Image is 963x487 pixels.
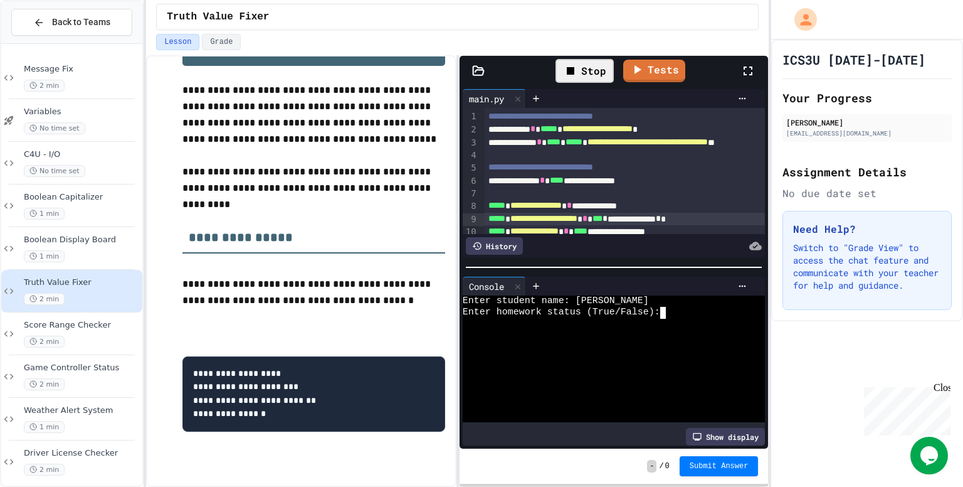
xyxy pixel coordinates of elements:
[793,222,941,237] h3: Need Help?
[11,9,132,36] button: Back to Teams
[463,149,478,162] div: 4
[52,16,110,29] span: Back to Teams
[463,296,649,307] span: Enter student name: [PERSON_NAME]
[24,363,140,373] span: Game Controller Status
[781,5,820,34] div: My Account
[910,437,950,474] iframe: chat widget
[24,192,140,203] span: Boolean Capitalizer
[202,34,241,50] button: Grade
[786,129,948,138] div: [EMAIL_ADDRESS][DOMAIN_NAME]
[24,208,65,220] span: 1 min
[782,89,952,107] h2: Your Progress
[24,464,65,476] span: 2 min
[782,186,952,201] div: No due date set
[463,110,478,124] div: 1
[463,92,510,105] div: main.py
[24,336,65,348] span: 2 min
[24,64,140,75] span: Message Fix
[463,226,478,239] div: 10
[24,405,140,416] span: Weather Alert System
[463,188,478,200] div: 7
[463,124,478,137] div: 2
[24,250,65,262] span: 1 min
[782,163,952,181] h2: Assignment Details
[24,448,140,459] span: Driver License Checker
[24,421,65,433] span: 1 min
[659,461,663,471] span: /
[24,378,65,390] span: 2 min
[786,117,948,128] div: [PERSON_NAME]
[647,460,656,473] span: -
[463,280,510,293] div: Console
[466,237,523,255] div: History
[24,107,140,117] span: Variables
[24,165,85,177] span: No time set
[5,5,87,80] div: Chat with us now!Close
[555,59,614,83] div: Stop
[463,213,478,227] div: 9
[24,235,140,245] span: Boolean Display Board
[463,175,478,188] div: 6
[680,456,759,476] button: Submit Answer
[156,34,199,50] button: Lesson
[24,149,140,160] span: C4U - I/O
[463,137,478,150] div: 3
[167,9,269,24] span: Truth Value Fixer
[24,320,140,331] span: Score Range Checker
[859,382,950,436] iframe: chat widget
[623,60,685,82] a: Tests
[782,51,925,68] h1: ICS3U [DATE]-[DATE]
[463,200,478,213] div: 8
[24,122,85,134] span: No time set
[686,428,765,446] div: Show display
[690,461,749,471] span: Submit Answer
[665,461,670,471] span: 0
[463,89,526,108] div: main.py
[24,293,65,305] span: 2 min
[463,307,660,318] span: Enter homework status (True/False):
[24,277,140,288] span: Truth Value Fixer
[463,162,478,175] div: 5
[793,242,941,292] p: Switch to "Grade View" to access the chat feature and communicate with your teacher for help and ...
[463,277,526,296] div: Console
[24,80,65,92] span: 2 min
